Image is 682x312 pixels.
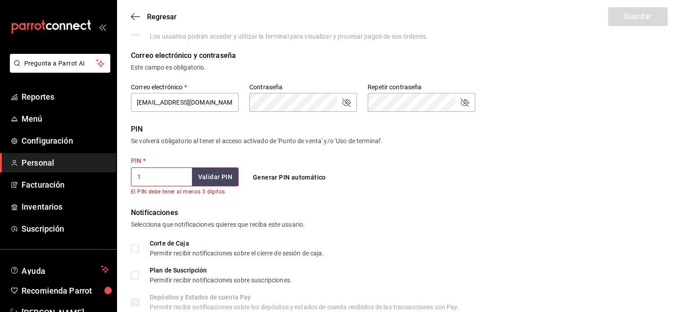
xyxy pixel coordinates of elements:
input: 3 a 6 dígitos [131,167,192,186]
div: Se volverá obligatorio al tener el acceso activado de 'Punto de venta' y/o 'Uso de terminal'. [131,136,668,146]
button: passwordField [459,97,470,108]
div: Permitir recibir notificaciones sobre suscripciones. [150,277,292,283]
div: Este campo es obligatorio. [131,63,668,72]
label: PIN [131,158,146,164]
div: Plan de Suscripción [150,267,292,273]
a: Pregunta a Parrot AI [6,65,110,75]
button: open_drawer_menu [99,23,106,31]
label: Contraseña [249,84,357,90]
span: Configuración [22,135,109,147]
div: Notificaciones [131,207,668,218]
div: Corte de Caja [150,240,324,246]
button: Generar PIN automático [249,169,330,186]
div: Selecciona que notificaciones quieres que reciba este usuario. [131,220,668,229]
div: Depósitos y Estados de cuenta Pay [150,294,459,300]
button: Regresar [131,13,177,21]
div: Los usuarios podrán acceder y utilizar la terminal para visualizar y procesar pagos de sus órdenes. [150,33,428,40]
label: Repetir contraseña [368,84,475,90]
span: Personal [22,157,109,169]
span: Menú [22,113,109,125]
label: Correo electrónico [131,84,239,90]
div: Permitir recibir notificaciones sobre el cierre de sesión de caja. [150,250,324,256]
span: Inventarios [22,201,109,213]
div: Permitir recibir notificaciones sobre los depósitos y estados de cuenta recibidos de las transacc... [150,304,459,310]
span: Pregunta a Parrot AI [24,59,96,68]
span: Reportes [22,91,109,103]
div: PIN [131,124,668,135]
input: ejemplo@gmail.com [131,93,239,112]
button: Validar PIN [192,168,239,186]
div: Correo electrónico y contraseña [131,50,668,61]
span: Regresar [147,13,177,21]
button: Pregunta a Parrot AI [10,54,110,73]
span: Recomienda Parrot [22,285,109,297]
span: Ayuda [22,264,97,275]
span: Suscripción [22,223,109,235]
span: Facturación [22,179,109,191]
button: passwordField [341,97,352,108]
p: El PIN debe tener al menos 3 dígitos. [131,188,239,197]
